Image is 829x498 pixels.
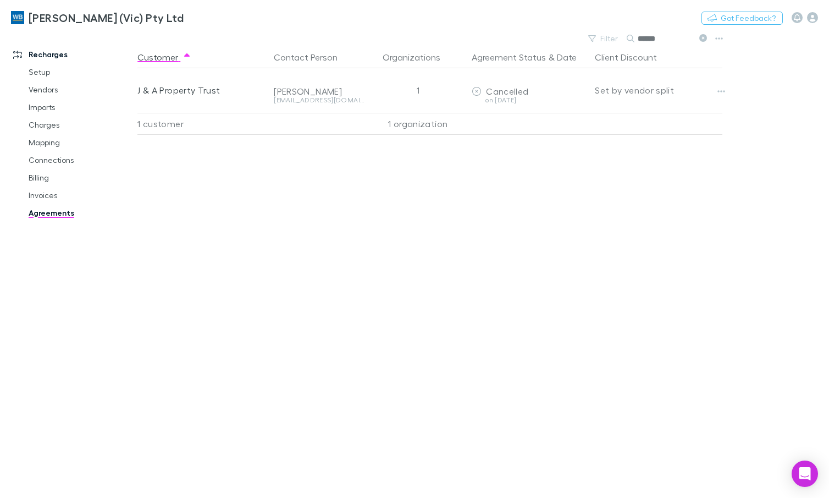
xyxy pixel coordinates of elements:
button: Got Feedback? [701,12,783,25]
h3: [PERSON_NAME] (Vic) Pty Ltd [29,11,184,24]
div: 1 organization [368,113,467,135]
a: Connections [18,151,143,169]
a: Mapping [18,134,143,151]
button: Organizations [383,46,454,68]
button: Date [557,46,577,68]
a: Setup [18,63,143,81]
a: Charges [18,116,143,134]
div: 1 customer [137,113,269,135]
button: Client Discount [595,46,670,68]
a: Imports [18,98,143,116]
a: Vendors [18,81,143,98]
button: Agreement Status [472,46,546,68]
button: Filter [583,32,624,45]
div: Set by vendor split [595,68,722,112]
a: Recharges [2,46,143,63]
a: Billing [18,169,143,187]
div: & [472,46,586,68]
a: Invoices [18,187,143,204]
div: 1 [368,68,467,112]
div: J & A Property Trust [137,68,265,112]
div: Open Intercom Messenger [792,461,818,487]
img: William Buck (Vic) Pty Ltd's Logo [11,11,24,24]
button: Customer [137,46,191,68]
a: [PERSON_NAME] (Vic) Pty Ltd [4,4,190,31]
span: Cancelled [486,86,528,96]
div: on [DATE] [472,97,586,103]
a: Agreements [18,204,143,222]
button: Contact Person [274,46,351,68]
div: [PERSON_NAME] [274,86,364,97]
div: [EMAIL_ADDRESS][DOMAIN_NAME] [274,97,364,103]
